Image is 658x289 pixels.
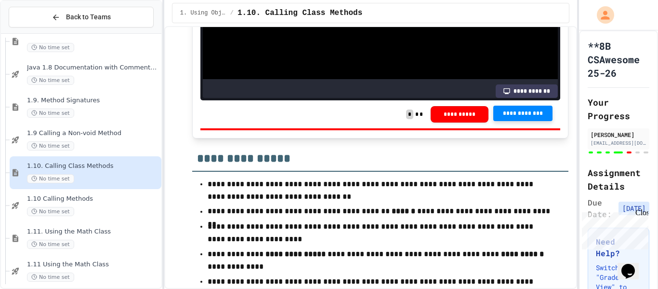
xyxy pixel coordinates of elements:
span: No time set [27,174,74,183]
div: [PERSON_NAME] [591,130,646,139]
span: No time set [27,43,74,52]
span: 1.10 Calling Methods [27,195,159,203]
span: 1.9. Method Signatures [27,96,159,105]
span: No time set [27,207,74,216]
span: No time set [27,76,74,85]
iframe: chat widget [578,208,648,249]
span: 1.11 Using the Math Class [27,261,159,269]
div: Chat with us now!Close [4,4,66,61]
span: 1.9 Calling a Non-void Method [27,129,159,138]
span: Java 1.8 Documentation with Comments - Topic 1.8 [27,64,159,72]
span: No time set [27,240,74,249]
span: No time set [27,141,74,151]
h2: Your Progress [588,96,649,123]
span: 1.10. Calling Class Methods [237,7,362,19]
span: 1.11. Using the Math Class [27,228,159,236]
h1: **8B CSAwesome 25-26 [588,39,649,80]
div: [EMAIL_ADDRESS][DOMAIN_NAME] [591,139,646,147]
span: Back to Teams [66,12,111,22]
span: / [230,9,234,17]
iframe: chat widget [618,250,648,279]
span: No time set [27,273,74,282]
span: 1.10. Calling Class Methods [27,162,159,170]
span: 1. Using Objects and Methods [180,9,226,17]
span: [DATE] [619,202,649,215]
span: No time set [27,109,74,118]
div: My Account [587,4,617,26]
span: Due Date: [588,197,615,220]
h2: Assignment Details [588,166,649,193]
